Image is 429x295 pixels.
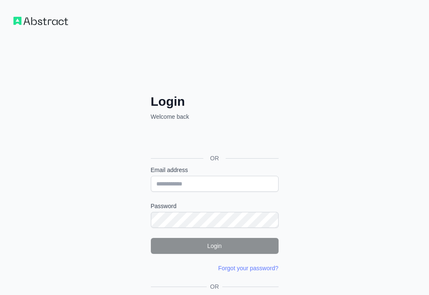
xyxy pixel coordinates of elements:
label: Email address [151,166,279,174]
h2: Login [151,94,279,109]
span: OR [207,282,222,291]
p: Welcome back [151,112,279,121]
label: Password [151,202,279,210]
span: OR [203,154,226,162]
a: Forgot your password? [218,265,278,272]
button: Login [151,238,279,254]
img: Workflow [13,17,68,25]
iframe: Przycisk Zaloguj się przez Google [147,130,281,149]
